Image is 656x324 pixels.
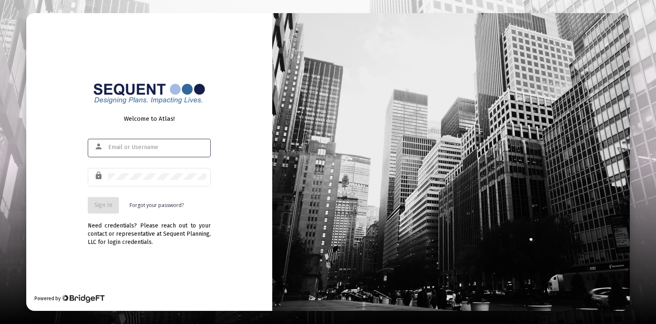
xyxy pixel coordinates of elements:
input: Email or Username [108,144,207,151]
img: Logo [88,78,211,108]
div: Need credentials? Please reach out to your contact or representative at Sequent Planning, LLC for... [88,214,211,246]
img: Bridge Financial Technology Logo [61,294,105,303]
span: Sign In [94,202,112,209]
mat-icon: person [94,142,104,152]
div: Welcome to Atlas! [88,115,211,123]
mat-icon: lock [94,171,104,181]
div: Powered by [34,294,105,303]
button: Sign In [88,197,119,214]
a: Forgot your password? [130,201,184,209]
